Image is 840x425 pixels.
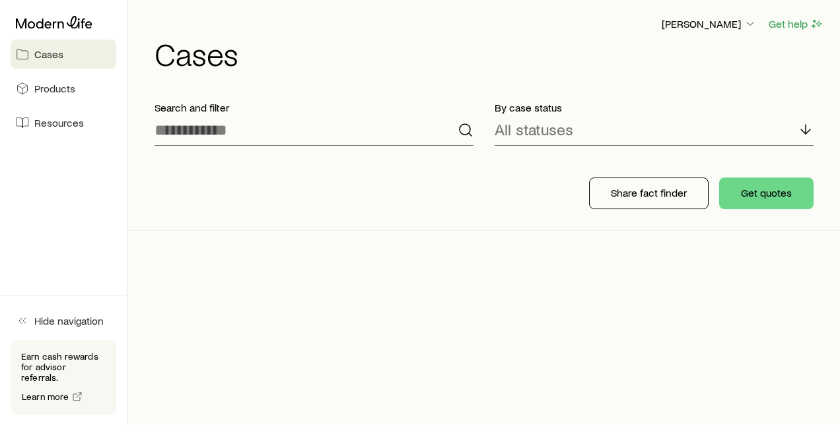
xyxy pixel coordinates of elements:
[34,48,63,61] span: Cases
[155,101,473,114] p: Search and filter
[719,178,814,209] button: Get quotes
[34,82,75,95] span: Products
[22,392,69,401] span: Learn more
[611,186,687,199] p: Share fact finder
[34,314,104,327] span: Hide navigation
[155,38,824,69] h1: Cases
[768,16,824,32] button: Get help
[589,178,709,209] button: Share fact finder
[495,120,573,139] p: All statuses
[21,351,106,383] p: Earn cash rewards for advisor referrals.
[11,341,116,414] div: Earn cash rewards for advisor referrals.Learn more
[11,74,116,103] a: Products
[11,306,116,335] button: Hide navigation
[11,108,116,137] a: Resources
[11,40,116,69] a: Cases
[662,17,757,30] p: [PERSON_NAME]
[34,116,84,129] span: Resources
[495,101,814,114] p: By case status
[661,16,757,32] button: [PERSON_NAME]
